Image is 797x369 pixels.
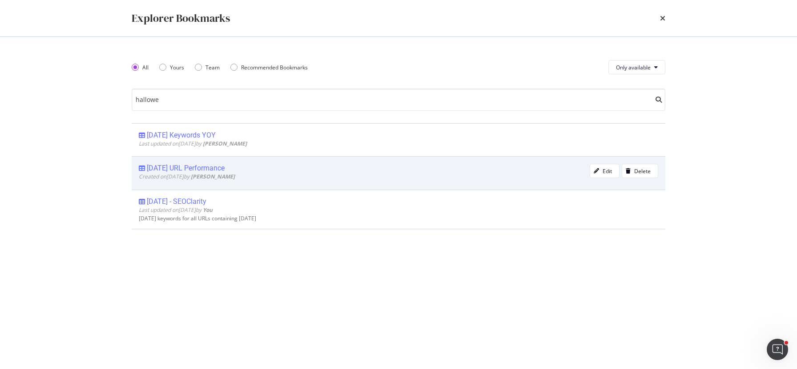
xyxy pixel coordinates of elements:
[170,64,184,71] div: Yours
[660,11,665,26] div: times
[132,64,149,71] div: All
[241,64,308,71] div: Recommended Bookmarks
[590,164,620,178] button: Edit
[159,64,184,71] div: Yours
[608,60,665,74] button: Only available
[616,64,651,71] span: Only available
[147,164,225,173] div: [DATE] URL Performance
[147,197,206,206] div: [DATE] - SEOClarity
[132,11,230,26] div: Explorer Bookmarks
[203,140,247,147] b: [PERSON_NAME]
[139,173,235,180] span: Created on [DATE] by
[191,173,235,180] b: [PERSON_NAME]
[139,215,658,222] div: [DATE] keywords for all URLs containing [DATE]
[195,64,220,71] div: Team
[132,89,665,111] input: Search
[203,206,213,214] b: You
[230,64,308,71] div: Recommended Bookmarks
[139,140,247,147] span: Last updated on [DATE] by
[767,339,788,360] iframe: Intercom live chat
[634,167,651,175] div: Delete
[603,167,612,175] div: Edit
[147,131,216,140] div: [DATE] Keywords YOY
[139,206,213,214] span: Last updated on [DATE] by
[142,64,149,71] div: All
[205,64,220,71] div: Team
[622,164,658,178] button: Delete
